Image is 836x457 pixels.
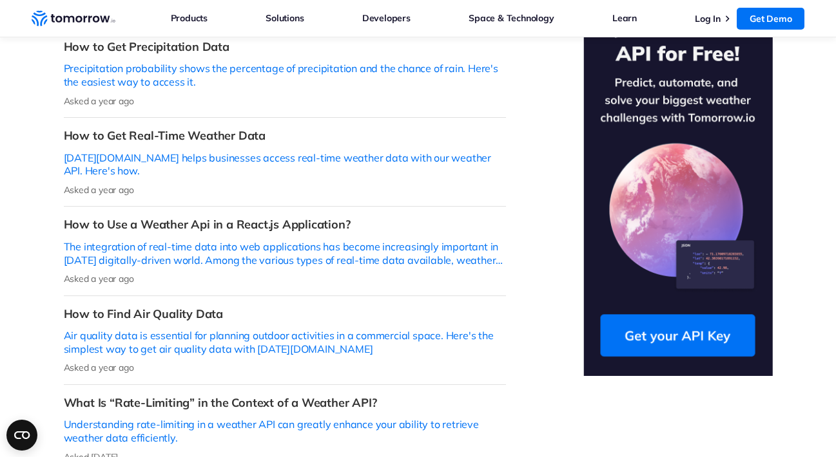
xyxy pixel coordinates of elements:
a: Solutions [266,10,304,26]
p: [DATE][DOMAIN_NAME] helps businesses access real-time weather data with our weather API. Here's how. [64,151,506,178]
h3: How to Get Precipitation Data [64,39,506,54]
p: Precipitation probability shows the percentage of precipitation and the chance of rain. Here's th... [64,62,506,89]
a: Developers [362,10,411,26]
a: Log In [695,13,721,24]
a: Get Demo [737,8,804,30]
a: How to Get Real-Time Weather Data[DATE][DOMAIN_NAME] helps businesses access real-time weather da... [64,118,506,207]
p: Asked a year ago [64,95,506,107]
p: The integration of real-time data into web applications has become increasingly important in [DAT... [64,240,506,267]
a: How to Use a Weather Api in a React.js Application?The integration of real-time data into web app... [64,207,506,295]
h3: What Is “Rate-Limiting” in the Context of a Weather API? [64,395,506,410]
a: Products [171,10,208,26]
a: How to Find Air Quality DataAir quality data is essential for planning outdoor activities in a co... [64,296,506,385]
h3: How to Use a Weather Api in a React.js Application? [64,217,506,232]
a: Learn [612,10,637,26]
p: Asked a year ago [64,273,506,284]
h3: How to Get Real-Time Weather Data [64,128,506,143]
p: Understanding rate-limiting in a weather API can greatly enhance your ability to retrieve weather... [64,418,506,445]
p: Asked a year ago [64,362,506,373]
a: Home link [32,9,115,28]
a: How to Get Precipitation DataPrecipitation probability shows the percentage of precipitation and ... [64,29,506,118]
button: Open CMP widget [6,420,37,451]
p: Asked a year ago [64,184,506,196]
a: Space & Technology [469,10,554,26]
p: Air quality data is essential for planning outdoor activities in a commercial space. Here's the s... [64,329,506,356]
h3: How to Find Air Quality Data [64,306,506,321]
